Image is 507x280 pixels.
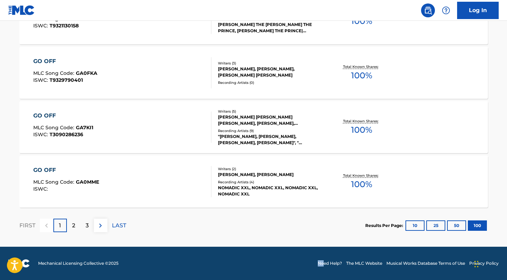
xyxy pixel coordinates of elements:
div: NOMADIC XXL, NOMADIC XXL, NOMADIC XXL, NOMADIC XXL [218,185,323,197]
a: Musical Works Database Terms of Use [386,260,465,266]
div: GO OFF [33,166,99,174]
span: 100 % [351,69,372,82]
div: Recording Artists ( 9 ) [218,128,323,133]
img: search [424,6,432,15]
p: 2 [72,221,75,230]
button: 10 [405,220,425,231]
span: ISWC : [33,23,50,29]
div: Writers ( 3 ) [218,61,323,66]
span: 100 % [351,124,372,136]
a: GO OFFMLC Song Code:GA7KI1ISWC:T3090286236Writers (5)[PERSON_NAME] [PERSON_NAME] [PERSON_NAME], [... [19,101,488,153]
div: Drag [474,254,479,274]
img: logo [8,259,30,268]
p: Total Known Shares: [343,173,380,178]
div: Writers ( 2 ) [218,166,323,172]
a: Need Help? [318,260,342,266]
span: ISWC : [33,131,50,138]
span: 100 % [351,178,372,191]
p: Results Per Page: [365,222,405,229]
span: T3090286236 [50,131,83,138]
div: [PERSON_NAME], [PERSON_NAME], [PERSON_NAME] [PERSON_NAME] [218,66,323,78]
p: Total Known Shares: [343,64,380,69]
span: ISWC : [33,186,50,192]
span: Mechanical Licensing Collective © 2025 [38,260,119,266]
a: GO OFFMLC Song Code:GA0MMEISWC:Writers (2)[PERSON_NAME], [PERSON_NAME]Recording Artists (4)NOMADI... [19,156,488,208]
span: MLC Song Code : [33,179,76,185]
span: ISWC : [33,77,50,83]
span: T9329790401 [50,77,83,83]
iframe: Chat Widget [472,247,507,280]
p: LAST [112,221,126,230]
a: Privacy Policy [469,260,499,266]
button: 100 [468,220,487,231]
button: 50 [447,220,466,231]
span: MLC Song Code : [33,124,76,131]
div: Writers ( 5 ) [218,109,323,114]
a: Public Search [421,3,435,17]
span: T9321130158 [50,23,79,29]
span: 100 % [351,15,372,27]
span: GA7KI1 [76,124,93,131]
span: GA0FKA [76,70,97,76]
div: [PERSON_NAME] [PERSON_NAME] [PERSON_NAME], [PERSON_NAME], [PERSON_NAME] [PERSON_NAME] [PERSON_NAME] [218,114,323,126]
img: help [442,6,450,15]
span: GA0MME [76,179,99,185]
a: Log In [457,2,499,19]
p: 3 [86,221,89,230]
div: [PERSON_NAME], [PERSON_NAME] [218,172,323,178]
a: GO OFFMLC Song Code:GA0FKAISWC:T9329790401Writers (3)[PERSON_NAME], [PERSON_NAME], [PERSON_NAME] ... [19,47,488,99]
span: MLC Song Code : [33,70,76,76]
div: Help [439,3,453,17]
img: MLC Logo [8,5,35,15]
div: GO OFF [33,112,93,120]
button: 25 [426,220,445,231]
div: [PERSON_NAME] THE [PERSON_NAME] THE PRINCE, [PERSON_NAME] THE PRINCE|[PERSON_NAME] THE PRINCE [218,21,323,34]
img: right [96,221,105,230]
div: GO OFF [33,57,97,65]
div: Recording Artists ( 0 ) [218,80,323,85]
div: "[PERSON_NAME], [PERSON_NAME], [PERSON_NAME], [PERSON_NAME]", "[PERSON_NAME], [PERSON_NAME], [PER... [218,133,323,146]
a: The MLC Website [346,260,382,266]
div: Recording Artists ( 4 ) [218,180,323,185]
p: FIRST [19,221,35,230]
p: 1 [59,221,61,230]
p: Total Known Shares: [343,119,380,124]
